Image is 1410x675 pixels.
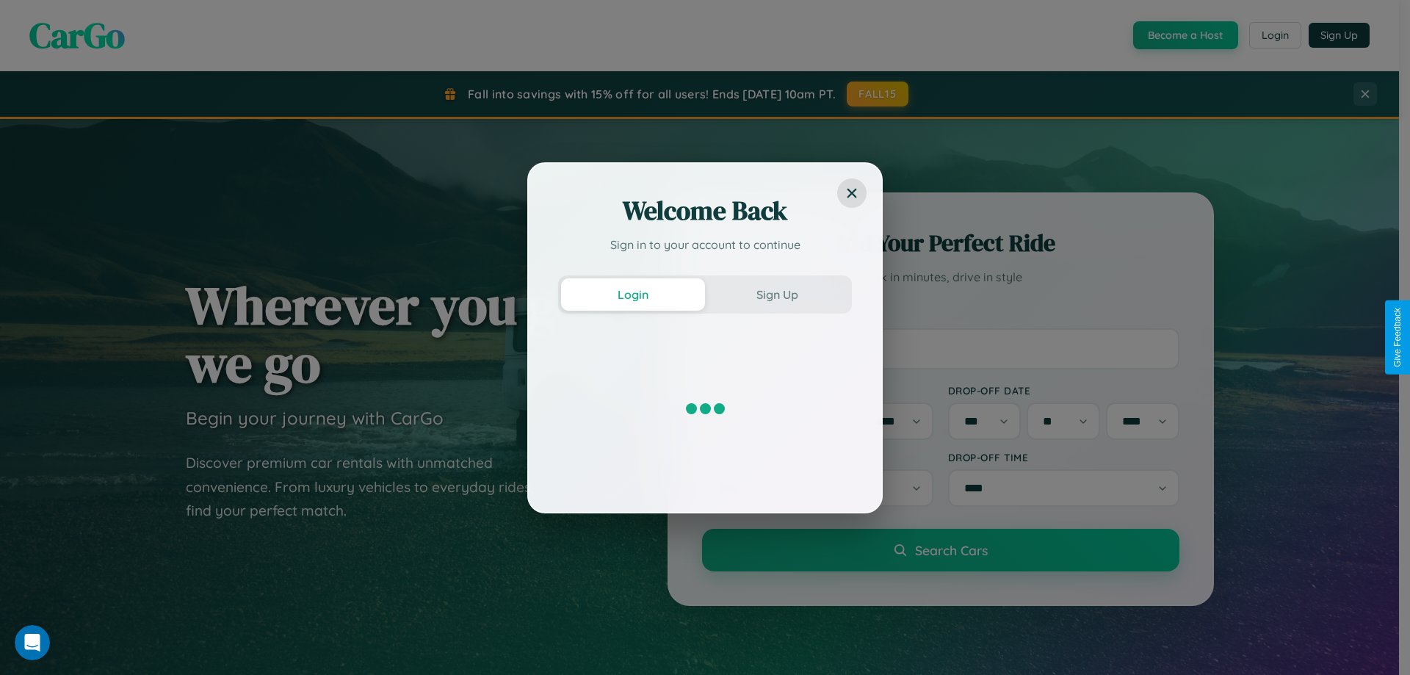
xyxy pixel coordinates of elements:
button: Sign Up [705,278,849,311]
h2: Welcome Back [558,193,852,228]
p: Sign in to your account to continue [558,236,852,253]
div: Give Feedback [1392,308,1403,367]
button: Login [561,278,705,311]
iframe: Intercom live chat [15,625,50,660]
